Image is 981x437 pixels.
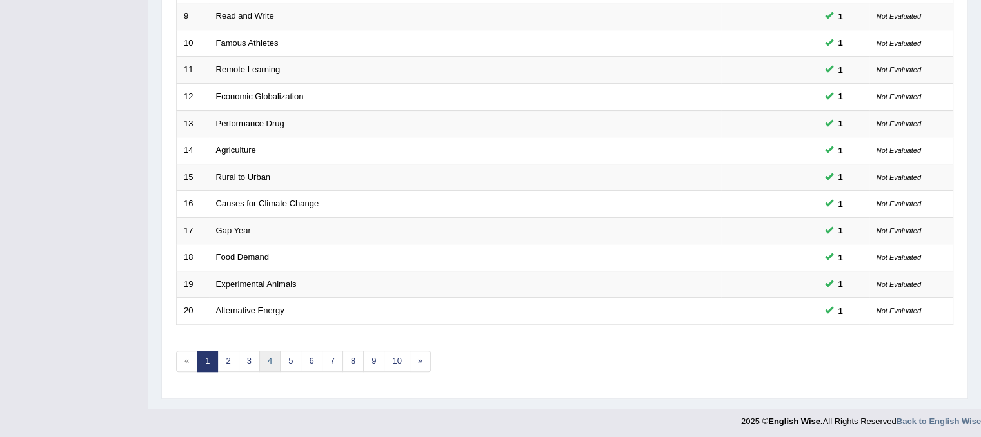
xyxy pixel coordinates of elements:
[877,200,921,208] small: Not Evaluated
[363,351,384,372] a: 9
[833,251,848,264] span: You can still take this question
[259,351,281,372] a: 4
[877,66,921,73] small: Not Evaluated
[301,351,322,372] a: 6
[217,351,239,372] a: 2
[177,164,209,191] td: 15
[216,172,271,182] a: Rural to Urban
[877,307,921,315] small: Not Evaluated
[322,351,343,372] a: 7
[833,197,848,211] span: You can still take this question
[877,227,921,235] small: Not Evaluated
[177,298,209,325] td: 20
[877,173,921,181] small: Not Evaluated
[833,63,848,77] span: You can still take this question
[216,279,297,289] a: Experimental Animals
[877,39,921,47] small: Not Evaluated
[280,351,301,372] a: 5
[216,145,256,155] a: Agriculture
[216,38,279,48] a: Famous Athletes
[177,30,209,57] td: 10
[216,252,269,262] a: Food Demand
[833,277,848,291] span: You can still take this question
[177,57,209,84] td: 11
[197,351,218,372] a: 1
[768,416,822,426] strong: English Wise.
[216,119,284,128] a: Performance Drug
[877,280,921,288] small: Not Evaluated
[216,11,274,21] a: Read and Write
[877,12,921,20] small: Not Evaluated
[216,306,284,315] a: Alternative Energy
[177,217,209,244] td: 17
[410,351,431,372] a: »
[177,83,209,110] td: 12
[877,146,921,154] small: Not Evaluated
[877,93,921,101] small: Not Evaluated
[833,170,848,184] span: You can still take this question
[833,304,848,318] span: You can still take this question
[877,253,921,261] small: Not Evaluated
[176,351,197,372] span: «
[216,199,319,208] a: Causes for Climate Change
[833,224,848,237] span: You can still take this question
[177,191,209,218] td: 16
[897,416,981,426] a: Back to English Wise
[833,90,848,103] span: You can still take this question
[216,64,281,74] a: Remote Learning
[833,117,848,130] span: You can still take this question
[177,244,209,271] td: 18
[177,271,209,298] td: 19
[177,3,209,30] td: 9
[216,92,304,101] a: Economic Globalization
[342,351,364,372] a: 8
[177,137,209,164] td: 14
[216,226,251,235] a: Gap Year
[384,351,410,372] a: 10
[833,10,848,23] span: You can still take this question
[877,120,921,128] small: Not Evaluated
[833,36,848,50] span: You can still take this question
[741,409,981,427] div: 2025 © All Rights Reserved
[239,351,260,372] a: 3
[177,110,209,137] td: 13
[833,144,848,157] span: You can still take this question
